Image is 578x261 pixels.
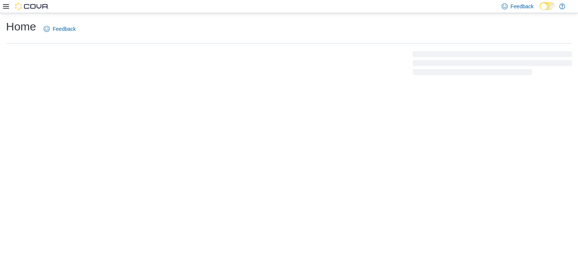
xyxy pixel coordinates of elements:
span: Feedback [511,3,534,10]
h1: Home [6,19,36,34]
input: Dark Mode [540,2,555,10]
span: Loading [413,53,572,77]
span: Dark Mode [540,10,540,11]
a: Feedback [41,21,79,36]
img: Cova [15,3,49,10]
span: Feedback [53,25,76,33]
